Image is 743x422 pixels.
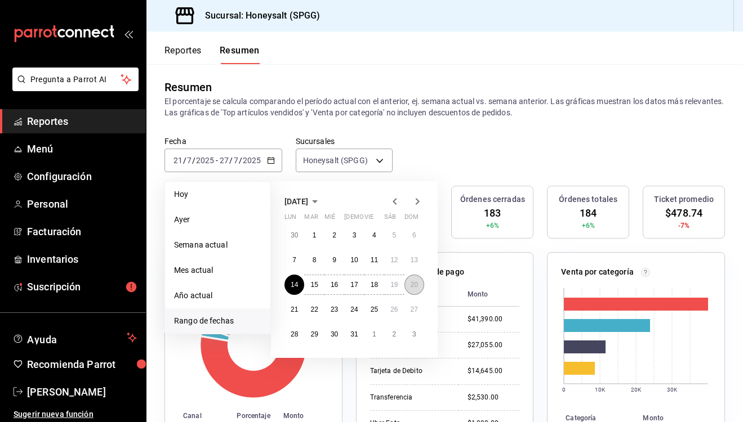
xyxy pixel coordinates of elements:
[304,275,324,295] button: 15 de julio de 2025
[291,330,298,338] abbr: 28 de julio de 2025
[174,290,261,302] span: Año actual
[284,195,322,208] button: [DATE]
[561,266,634,278] p: Venta por categoría
[371,281,378,289] abbr: 18 de julio de 2025
[580,205,597,221] span: 184
[164,45,260,64] div: navigation tabs
[468,366,520,376] div: $14,645.00
[665,205,702,221] span: $478.74
[372,330,376,338] abbr: 1 de agosto de 2025
[27,169,137,184] span: Configuración
[284,324,304,344] button: 28 de julio de 2025
[353,231,357,239] abbr: 3 de julio de 2025
[324,275,344,295] button: 16 de julio de 2025
[332,231,336,239] abbr: 2 de julio de 2025
[411,281,418,289] abbr: 20 de julio de 2025
[279,410,342,422] th: Monto
[404,299,424,320] button: 27 de julio de 2025
[304,213,318,225] abbr: martes
[486,221,499,231] span: +6%
[411,306,418,313] abbr: 27 de julio de 2025
[303,155,368,166] span: Honeysalt (SPGG)
[384,299,404,320] button: 26 de julio de 2025
[232,410,278,422] th: Porcentaje
[186,156,192,165] input: --
[562,387,566,393] text: 0
[404,213,419,225] abbr: domingo
[392,231,396,239] abbr: 5 de julio de 2025
[411,256,418,264] abbr: 13 de julio de 2025
[196,9,320,23] h3: Sucursal: Honeysalt (SPGG)
[350,306,358,313] abbr: 24 de julio de 2025
[412,330,416,338] abbr: 3 de agosto de 2025
[173,156,183,165] input: --
[331,306,338,313] abbr: 23 de julio de 2025
[344,225,364,245] button: 3 de julio de 2025
[164,79,212,96] div: Resumen
[390,281,398,289] abbr: 19 de julio de 2025
[468,340,520,350] div: $27,055.00
[164,137,282,145] label: Fecha
[165,410,232,422] th: Canal
[370,393,450,402] div: Transferencia
[229,156,233,165] span: /
[364,299,384,320] button: 25 de julio de 2025
[124,29,133,38] button: open_drawer_menu
[350,330,358,338] abbr: 31 de julio de 2025
[582,221,595,231] span: +6%
[183,156,186,165] span: /
[332,256,336,264] abbr: 9 de julio de 2025
[296,137,393,145] label: Sucursales
[164,45,202,64] button: Reportes
[631,387,642,393] text: 20K
[344,275,364,295] button: 17 de julio de 2025
[174,315,261,327] span: Rango de fechas
[364,250,384,270] button: 11 de julio de 2025
[404,250,424,270] button: 13 de julio de 2025
[468,315,520,324] div: $41,390.00
[27,252,137,267] span: Inventarios
[220,45,260,64] button: Resumen
[284,250,304,270] button: 7 de julio de 2025
[30,74,121,86] span: Pregunta a Parrot AI
[291,231,298,239] abbr: 30 de junio de 2025
[27,114,137,129] span: Reportes
[304,250,324,270] button: 8 de julio de 2025
[372,231,376,239] abbr: 4 de julio de 2025
[344,250,364,270] button: 10 de julio de 2025
[350,281,358,289] abbr: 17 de julio de 2025
[174,188,261,200] span: Hoy
[195,156,215,165] input: ----
[310,281,318,289] abbr: 15 de julio de 2025
[27,196,137,212] span: Personal
[292,256,296,264] abbr: 7 de julio de 2025
[678,221,689,231] span: -7%
[404,324,424,344] button: 3 de agosto de 2025
[384,275,404,295] button: 19 de julio de 2025
[404,225,424,245] button: 6 de julio de 2025
[654,194,714,205] h3: Ticket promedio
[310,306,318,313] abbr: 22 de julio de 2025
[313,231,317,239] abbr: 1 de julio de 2025
[291,306,298,313] abbr: 21 de julio de 2025
[219,156,229,165] input: --
[384,250,404,270] button: 12 de julio de 2025
[324,213,335,225] abbr: miércoles
[27,357,137,372] span: Recomienda Parrot
[344,299,364,320] button: 24 de julio de 2025
[364,275,384,295] button: 18 de julio de 2025
[344,324,364,344] button: 31 de julio de 2025
[192,156,195,165] span: /
[384,324,404,344] button: 2 de agosto de 2025
[390,306,398,313] abbr: 26 de julio de 2025
[384,225,404,245] button: 5 de julio de 2025
[412,231,416,239] abbr: 6 de julio de 2025
[559,194,617,205] h3: Órdenes totales
[304,324,324,344] button: 29 de julio de 2025
[164,96,725,118] p: El porcentaje se calcula comparando el período actual con el anterior, ej. semana actual vs. sema...
[324,225,344,245] button: 2 de julio de 2025
[233,156,239,165] input: --
[8,82,139,93] a: Pregunta a Parrot AI
[324,250,344,270] button: 9 de julio de 2025
[174,264,261,276] span: Mes actual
